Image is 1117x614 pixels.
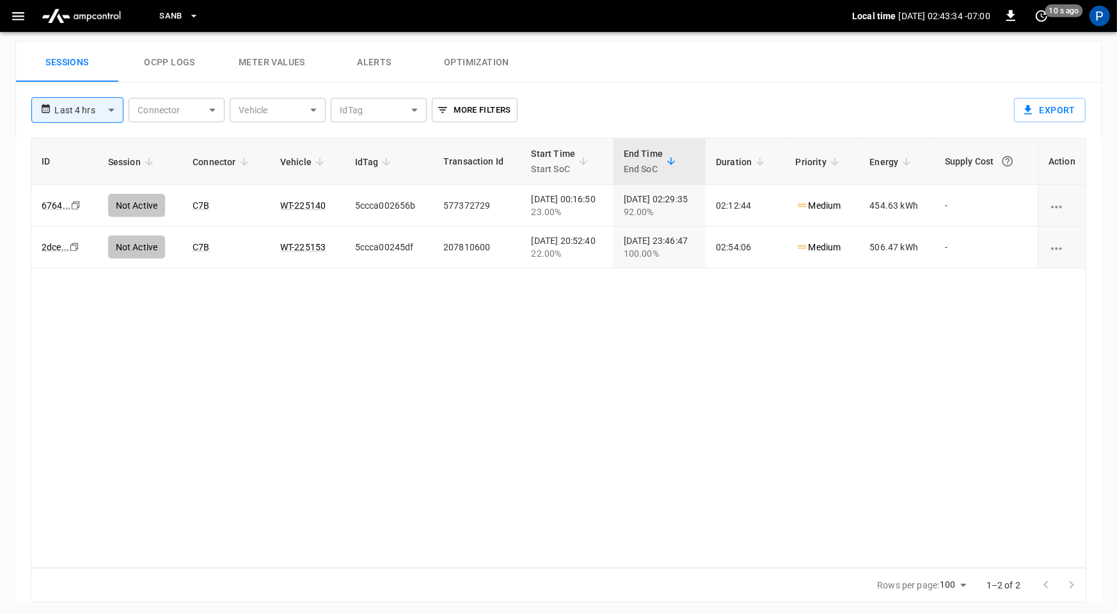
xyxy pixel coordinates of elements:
[323,42,425,83] button: Alerts
[433,185,521,227] td: 577372729
[54,98,123,122] div: Last 4 hrs
[945,150,1027,173] div: Supply Cost
[108,236,166,259] div: Not Active
[1049,199,1075,212] div: charging session options
[860,185,935,227] td: 454.63 kWh
[31,138,98,185] th: ID
[706,185,786,227] td: 02:12:44
[706,227,786,268] td: 02:54:06
[193,154,252,170] span: Connector
[36,4,126,28] img: ampcontrol.io logo
[221,42,323,83] button: Meter Values
[159,9,182,24] span: SanB
[624,146,679,177] span: End TimeEnd SoC
[935,227,1038,268] td: -
[31,138,1086,567] div: sessions table
[425,42,528,83] button: Optimization
[108,154,157,170] span: Session
[624,234,695,260] div: [DATE] 23:46:47
[118,42,221,83] button: Ocpp logs
[432,98,517,122] button: More Filters
[532,247,603,260] div: 22.00%
[624,247,695,260] div: 100.00%
[532,234,603,260] div: [DATE] 20:52:40
[68,240,81,254] div: copy
[280,242,326,252] a: WT-225153
[899,10,990,22] p: [DATE] 02:43:34 -07:00
[345,227,433,268] td: 5ccca00245df
[532,146,576,177] div: Start Time
[532,161,576,177] p: Start SoC
[1014,98,1086,122] button: Export
[624,206,695,218] div: 92.00%
[1045,4,1083,17] span: 10 s ago
[716,154,768,170] span: Duration
[42,242,69,252] a: 2dce...
[624,193,695,218] div: [DATE] 02:29:35
[31,138,1086,268] table: sessions table
[433,138,521,185] th: Transaction Id
[193,200,209,211] a: C7B
[280,154,328,170] span: Vehicle
[70,198,83,213] div: copy
[280,200,326,211] a: WT-225140
[624,146,663,177] div: End Time
[532,146,592,177] span: Start TimeStart SoC
[1031,6,1052,26] button: set refresh interval
[796,199,841,213] p: Medium
[1038,138,1086,185] th: Action
[624,161,663,177] p: End SoC
[433,227,521,268] td: 207810600
[860,227,935,268] td: 506.47 kWh
[870,154,915,170] span: Energy
[355,154,395,170] span: IdTag
[935,185,1038,227] td: -
[345,185,433,227] td: 5ccca002656b
[940,576,970,594] div: 100
[532,206,603,218] div: 23.00%
[796,154,843,170] span: Priority
[193,242,209,252] a: C7B
[852,10,896,22] p: Local time
[986,579,1020,592] p: 1–2 of 2
[996,150,1019,173] button: The cost of your charging session based on your supply rates
[42,200,70,211] a: 6764...
[108,194,166,217] div: Not Active
[532,193,603,218] div: [DATE] 00:16:50
[1089,6,1110,26] div: profile-icon
[154,4,204,29] button: SanB
[796,241,841,254] p: Medium
[1049,241,1075,254] div: charging session options
[16,42,118,83] button: Sessions
[877,579,939,592] p: Rows per page:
